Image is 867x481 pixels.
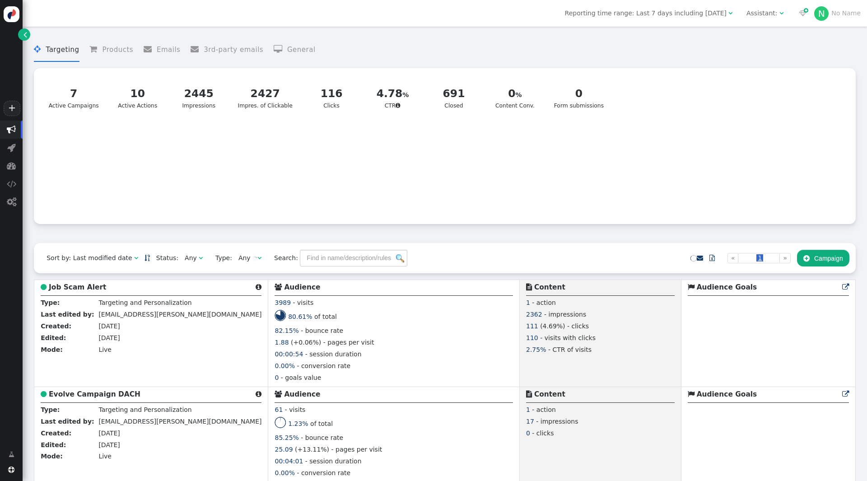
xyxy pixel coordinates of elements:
[532,430,554,437] span: - clicks
[370,86,415,102] div: 4.78
[526,430,530,437] span: 0
[9,450,14,459] span: 
[98,418,261,425] span: [EMAIL_ADDRESS][PERSON_NAME][DOMAIN_NAME]
[43,80,104,116] a: 7Active Campaigns
[756,254,763,262] span: 1
[4,6,19,22] img: logo-icon.svg
[144,45,157,53] span: 
[116,86,160,110] div: Active Actions
[305,350,362,358] span: - session duration
[288,420,308,427] span: 1.23%
[526,406,530,413] span: 1
[526,418,534,425] span: 17
[177,86,221,102] div: 2445
[98,311,261,318] span: [EMAIL_ADDRESS][PERSON_NAME][DOMAIN_NAME]
[274,38,316,62] li: General
[493,86,537,102] div: 0
[34,38,79,62] li: Targeting
[110,80,165,116] a: 10Active Actions
[41,299,60,306] b: Type:
[256,391,261,397] span: 
[779,10,783,16] span: 
[291,339,321,346] span: (+0.06%)
[526,311,542,318] span: 2362
[548,80,609,116] a: 0Form submissions
[565,9,727,17] span: Reporting time range: Last 7 days including [DATE]
[116,86,160,102] div: 10
[275,374,279,381] span: 0
[728,10,732,16] span: 
[252,256,257,261] img: loading.gif
[7,197,16,206] span: 
[89,38,133,62] li: Products
[98,430,120,437] span: [DATE]
[534,390,565,398] b: Content
[98,441,120,448] span: [DATE]
[697,283,757,291] b: Audience Goals
[309,86,354,110] div: Clicks
[293,299,314,306] span: - visits
[540,322,565,330] span: (4.69%)
[191,45,204,53] span: 
[134,255,138,261] span: 
[275,406,283,413] span: 61
[191,38,263,62] li: 3rd-party emails
[274,45,287,53] span: 
[199,255,203,261] span: 
[41,391,47,397] span: 
[144,38,181,62] li: Emails
[688,391,695,397] span: 
[554,86,604,110] div: Form submissions
[89,45,102,53] span: 
[257,255,261,261] span: 
[41,346,63,353] b: Mode:
[554,86,604,102] div: 0
[144,255,150,261] span: Sorted in descending order
[34,45,46,53] span: 
[7,179,16,188] span: 
[209,253,232,263] span: Type:
[41,311,94,318] b: Last edited by:
[727,253,739,263] a: «
[567,322,589,330] span: - clicks
[487,80,543,116] a: 0Content Conv.
[185,253,197,263] div: Any
[300,250,407,266] input: Find in name/description/rules
[144,254,150,262] a: 
[41,453,63,460] b: Mode:
[365,80,420,116] a: 4.78CTR
[41,418,94,425] b: Last edited by:
[275,469,294,476] span: 0.00%
[2,446,21,462] a: 
[544,311,586,318] span: - impressions
[493,86,537,110] div: Content Conv.
[232,80,298,116] a: 2427Impres. of Clickable
[548,346,592,353] span: - CTR of visits
[98,346,112,353] span: Live
[331,446,382,453] span: - pages per visit
[532,406,556,413] span: - action
[323,339,374,346] span: - pages per visit
[49,86,99,110] div: Active Campaigns
[98,299,191,306] span: Targeting and Personalization
[275,327,298,334] span: 82.15%
[41,284,47,290] span: 
[41,322,71,330] b: Created:
[49,86,99,102] div: 7
[275,391,282,397] span: 
[238,86,293,110] div: Impres. of Clickable
[779,253,791,263] a: »
[540,334,596,341] span: - visits with clicks
[288,313,312,320] span: 80.61%
[297,362,350,369] span: - conversion rate
[814,6,829,21] div: N
[370,86,415,110] div: CTR
[301,434,343,441] span: - bounce rate
[238,253,251,263] div: Any
[49,283,106,291] b: Job Scam Alert
[275,458,303,465] span: 00:04:01
[534,283,565,291] b: Content
[275,299,291,306] span: 3989
[688,284,695,290] span: 
[18,28,30,41] a: 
